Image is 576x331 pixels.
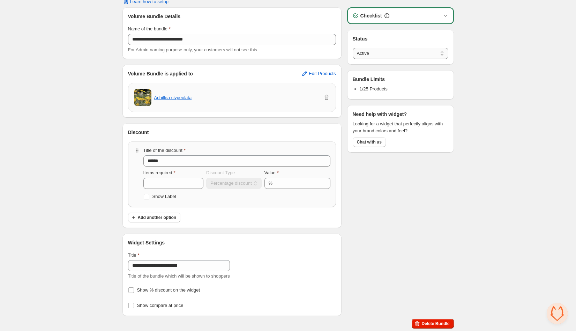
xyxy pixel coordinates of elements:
span: For Admin naming purpose only, your customers will not see this [128,47,257,52]
h3: Volume Bundle is applied to [128,70,193,77]
span: Chat with us [357,139,382,145]
button: Achillea clypeolata [154,95,192,100]
img: Achillea clypeolata [134,89,151,106]
span: Add another option [138,215,177,220]
h3: Status [353,35,448,42]
span: Show compare at price [137,303,184,308]
h3: Volume Bundle Details [128,13,336,20]
label: Title [128,252,140,259]
button: Add another option [128,213,181,222]
label: Value [264,169,279,176]
span: Show Label [152,194,176,199]
button: Chat with us [353,137,386,147]
span: Show % discount on the widget [137,287,200,293]
h3: Checklist [360,12,382,19]
span: Edit Products [309,71,336,76]
span: Looking for a widget that perfectly aligns with your brand colors and feel? [353,120,448,134]
label: Title of the discount [143,147,186,154]
h3: Need help with widget? [353,111,407,118]
span: 1/25 Products [360,86,388,91]
button: Edit Products [297,68,340,79]
span: Delete Bundle [421,321,449,326]
h3: Bundle Limits [353,76,385,83]
label: Items required [143,169,175,176]
h3: Discount [128,129,149,136]
div: % [269,180,273,187]
div: Open chat [547,303,568,324]
span: Title of the bundle which will be shown to shoppers [128,273,230,279]
button: Delete Bundle [412,319,454,329]
h3: Widget Settings [128,239,165,246]
label: Name of the bundle [128,25,171,32]
label: Discount Type [206,169,235,176]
